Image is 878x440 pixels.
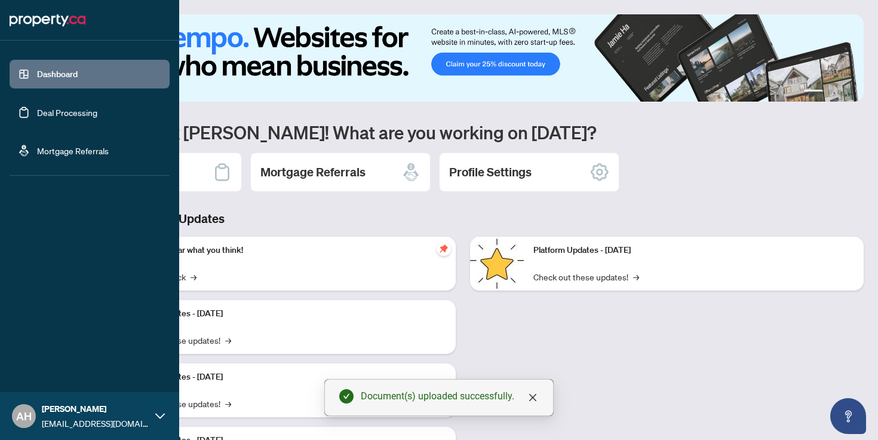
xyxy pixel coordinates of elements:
button: 2 [828,90,833,94]
span: AH [16,408,32,424]
p: We want to hear what you think! [125,244,446,257]
a: Close [526,391,539,404]
img: Platform Updates - June 23, 2025 [470,237,524,291]
span: [EMAIL_ADDRESS][DOMAIN_NAME] [42,417,149,430]
a: Check out these updates!→ [533,270,639,283]
button: 4 [847,90,852,94]
button: 3 [837,90,842,94]
a: Deal Processing [37,107,97,118]
img: Slide 0 [62,14,864,102]
h1: Welcome back [PERSON_NAME]! What are you working on [DATE]? [62,121,864,143]
p: Platform Updates - [DATE] [533,244,854,257]
a: Dashboard [37,69,78,80]
h2: Profile Settings [449,164,532,181]
p: Platform Updates - [DATE] [125,371,446,384]
img: logo [10,11,85,30]
span: close [528,393,538,402]
button: Open asap [830,398,866,434]
span: pushpin [437,242,451,256]
span: check-circle [339,389,354,404]
p: Platform Updates - [DATE] [125,307,446,320]
a: Mortgage Referrals [37,145,109,156]
div: Document(s) uploaded successfully. [361,389,539,404]
span: → [633,270,639,283]
span: → [191,270,197,283]
h2: Mortgage Referrals [260,164,366,181]
span: → [225,397,231,410]
span: [PERSON_NAME] [42,402,149,415]
button: 1 [804,90,823,94]
h3: Brokerage & Industry Updates [62,210,864,227]
span: → [225,334,231,347]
